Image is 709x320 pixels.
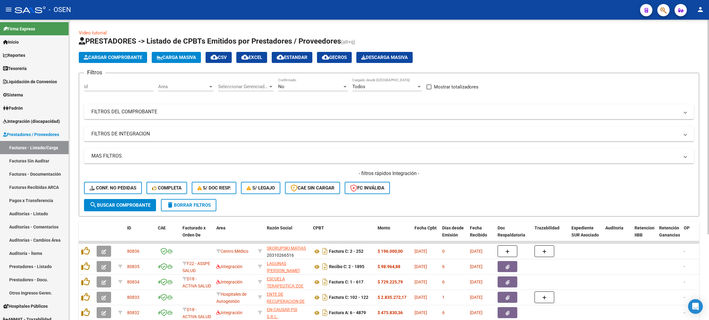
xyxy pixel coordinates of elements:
[127,295,139,300] span: 80833
[378,310,403,315] strong: $ 475.830,36
[684,225,690,230] span: OP
[84,68,105,77] h3: Filtros
[182,261,210,273] span: F22 - ASSPE SALUD
[3,92,23,98] span: Sistema
[241,53,249,61] mat-icon: cloud_download
[241,55,262,60] span: EXCEL
[152,52,201,63] button: Carga Masiva
[345,182,390,194] button: FC Inválida
[684,249,685,254] span: -
[603,221,632,248] datatable-header-cell: Auditoria
[3,25,35,32] span: Firma Express
[321,246,329,256] i: Descargar documento
[84,170,694,177] h4: - filtros rápidos Integración -
[84,55,142,60] span: Cargar Comprobante
[216,310,242,315] span: Integración
[313,225,324,230] span: CPBT
[352,84,365,89] span: Todos
[267,276,303,295] span: ESCUELA TERAPEUTICA ZOE SA
[321,308,329,318] i: Descargar documento
[442,310,445,315] span: 6
[684,264,685,269] span: -
[84,104,694,119] mat-expansion-panel-header: FILTROS DEL COMPROBANTE
[467,221,495,248] datatable-header-cell: Fecha Recibido
[216,249,248,254] span: Centro Médico
[322,55,347,60] span: Gecros
[166,201,174,209] mat-icon: delete
[157,55,196,60] span: Carga Masiva
[91,108,679,115] mat-panel-title: FILTROS DEL COMPROBANTE
[267,291,308,304] div: 30718615700
[267,246,306,251] span: SKORUPSKI MATIAS
[127,279,139,284] span: 80834
[91,153,679,159] mat-panel-title: MAS FILTROS
[412,221,440,248] datatable-header-cell: Fecha Cpbt
[272,52,312,63] button: Estandar
[442,225,464,237] span: Días desde Emisión
[218,84,268,89] span: Seleccionar Gerenciador
[470,279,483,284] span: [DATE]
[442,264,445,269] span: 6
[571,225,599,237] span: Expediente SUR Asociado
[90,185,136,191] span: Conf. no pedidas
[49,3,71,17] span: - OSEN
[378,264,400,269] strong: $ 98.964,88
[310,221,375,248] datatable-header-cell: CPBT
[415,264,427,269] span: [DATE]
[688,299,703,314] div: Open Intercom Messenger
[321,292,329,302] i: Descargar documento
[356,52,413,63] button: Descarga Masiva
[361,55,408,60] span: Descarga Masiva
[3,52,25,59] span: Reportes
[635,225,655,237] span: Retencion IIBB
[5,6,12,13] mat-icon: menu
[267,306,308,319] div: 30714152234
[329,249,363,254] strong: Factura C: 2 - 252
[91,131,679,137] mat-panel-title: FILTROS DE INTEGRACION
[278,84,284,89] span: No
[127,310,139,315] span: 80832
[125,221,155,248] datatable-header-cell: ID
[264,221,310,248] datatable-header-cell: Razón Social
[79,30,107,36] a: Video tutorial
[697,6,704,13] mat-icon: person
[495,221,532,248] datatable-header-cell: Doc Respaldatoria
[329,280,363,285] strong: Factura C: 1 - 617
[3,78,57,85] span: Liquidación de Convenios
[684,279,685,284] span: -
[470,310,483,315] span: [DATE]
[498,225,525,237] span: Doc Respaldatoria
[415,225,437,230] span: Fecha Cpbt
[378,225,390,230] span: Monto
[197,185,231,191] span: S/ Doc Resp.
[277,55,307,60] span: Estandar
[267,307,297,319] span: EN-CAUSAR PSI S.R.L.
[470,264,483,269] span: [DATE]
[350,185,384,191] span: FC Inválida
[378,279,403,284] strong: $ 729.225,79
[375,221,412,248] datatable-header-cell: Monto
[317,52,352,63] button: Gecros
[161,199,216,211] button: Borrar Filtros
[210,53,218,61] mat-icon: cloud_download
[684,310,685,315] span: -
[180,221,214,248] datatable-header-cell: Facturado x Orden De
[146,182,187,194] button: Completa
[155,221,180,248] datatable-header-cell: CAE
[442,295,445,300] span: 1
[329,264,364,269] strong: Recibo C: 2 - 1895
[158,225,166,230] span: CAE
[84,127,694,141] mat-expansion-panel-header: FILTROS DE INTEGRACION
[3,39,19,45] span: Inicio
[241,182,280,194] button: S/ legajo
[267,275,308,288] div: 30679530395
[470,225,487,237] span: Fecha Recibido
[3,65,27,72] span: Tesorería
[158,84,208,89] span: Area
[79,52,147,63] button: Cargar Comprobante
[470,295,483,300] span: [DATE]
[267,245,308,258] div: 20310266516
[329,295,368,300] strong: Factura C: 102 - 122
[322,53,329,61] mat-icon: cloud_download
[152,185,182,191] span: Completa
